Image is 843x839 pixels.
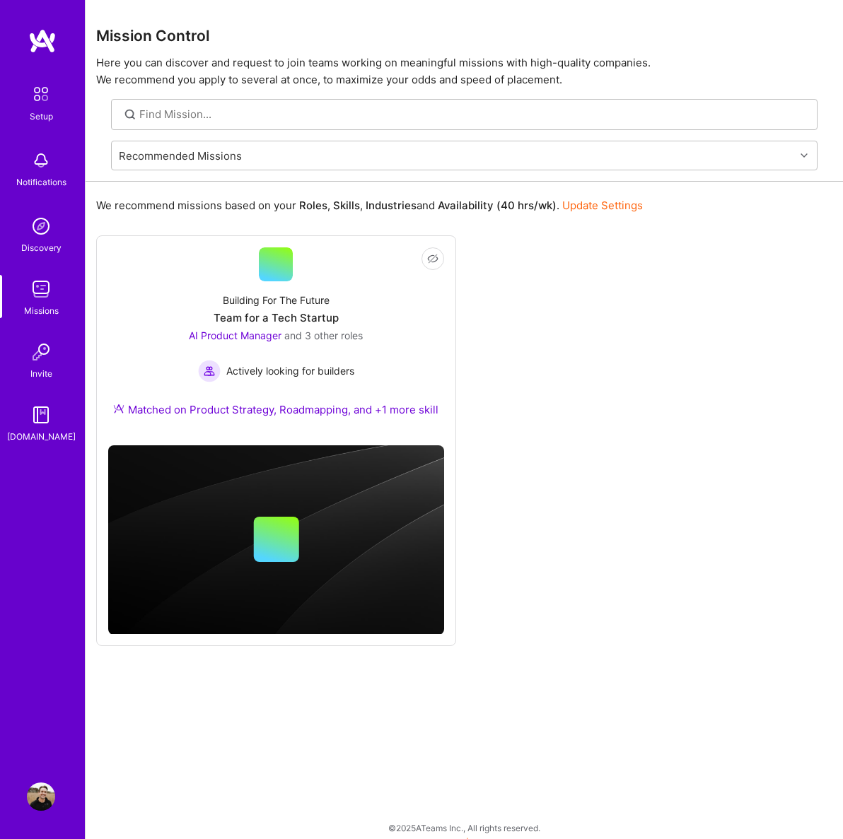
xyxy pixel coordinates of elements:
div: [DOMAIN_NAME] [7,429,76,444]
p: Here you can discover and request to join teams working on meaningful missions with high-quality ... [96,54,832,88]
b: Availability (40 hrs/wk) [438,199,557,212]
img: Actively looking for builders [198,360,221,382]
b: Roles [299,199,327,212]
span: AI Product Manager [189,329,281,341]
i: icon SearchGrey [122,107,139,123]
div: Notifications [16,175,66,189]
div: Missions [24,303,59,318]
i: icon Chevron [801,152,808,159]
img: discovery [27,212,55,240]
i: icon EyeClosed [427,253,438,264]
a: Building For The FutureTeam for a Tech StartupAI Product Manager and 3 other rolesActively lookin... [108,247,444,434]
img: User Avatar [27,782,55,811]
img: bell [27,146,55,175]
img: Ateam Purple Icon [113,403,124,414]
a: User Avatar [23,782,59,811]
div: Building For The Future [223,293,330,307]
img: logo [28,28,57,54]
span: Actively looking for builders [226,363,354,378]
span: and 3 other roles [284,329,363,341]
h3: Mission Control [96,27,832,45]
b: Skills [333,199,360,212]
div: Setup [30,109,53,124]
div: Team for a Tech Startup [214,310,339,325]
b: Industries [366,199,417,212]
p: We recommend missions based on your , , and . [96,198,643,213]
div: Discovery [21,240,62,255]
div: Recommended Missions [119,148,242,163]
input: Find Mission... [139,107,807,122]
img: Invite [27,338,55,366]
img: guide book [27,401,55,429]
div: Invite [30,366,52,381]
div: Matched on Product Strategy, Roadmapping, and +1 more skill [113,402,438,417]
img: setup [26,79,56,109]
img: cover [108,445,444,635]
a: Update Settings [562,199,643,212]
img: teamwork [27,275,55,303]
